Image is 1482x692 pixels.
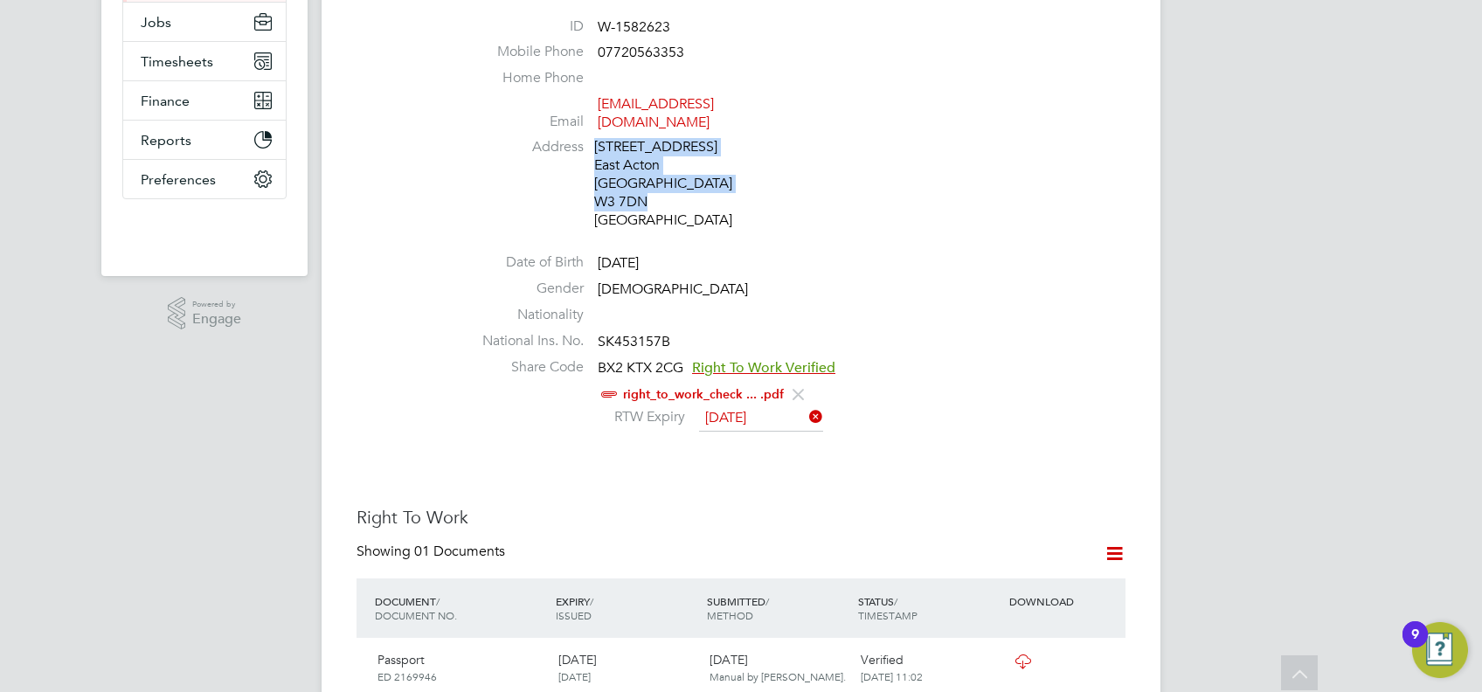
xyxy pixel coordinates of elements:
[1412,622,1468,678] button: Open Resource Center, 9 new notifications
[122,217,287,245] a: Go to home page
[461,253,584,272] label: Date of Birth
[141,14,171,31] span: Jobs
[192,297,241,312] span: Powered by
[123,160,286,198] button: Preferences
[370,645,551,690] div: Passport
[598,408,685,426] label: RTW Expiry
[357,543,509,561] div: Showing
[377,669,437,683] span: ED 2169946
[123,3,286,41] button: Jobs
[556,608,592,622] span: ISSUED
[765,594,769,608] span: /
[461,138,584,156] label: Address
[461,43,584,61] label: Mobile Phone
[123,81,286,120] button: Finance
[123,217,287,245] img: fastbook-logo-retina.png
[1411,634,1419,657] div: 9
[370,585,551,631] div: DOCUMENT
[461,358,584,377] label: Share Code
[692,359,835,377] span: Right To Work Verified
[703,585,854,631] div: SUBMITTED
[1005,585,1125,617] div: DOWNLOAD
[861,652,904,668] span: Verified
[461,113,584,131] label: Email
[894,594,897,608] span: /
[168,297,242,330] a: Powered byEngage
[192,312,241,327] span: Engage
[699,405,823,432] input: Select one
[598,359,683,377] span: BX2 KTX 2CG
[551,585,703,631] div: EXPIRY
[598,333,670,350] span: SK453157B
[414,543,505,560] span: 01 Documents
[594,138,760,229] div: [STREET_ADDRESS] East Acton [GEOGRAPHIC_DATA] W3 7DN [GEOGRAPHIC_DATA]
[357,506,1125,529] h3: Right To Work
[461,306,584,324] label: Nationality
[461,17,584,36] label: ID
[598,280,748,298] span: [DEMOGRAPHIC_DATA]
[461,69,584,87] label: Home Phone
[598,18,670,36] span: W-1582623
[461,332,584,350] label: National Ins. No.
[598,255,639,273] span: [DATE]
[141,171,216,188] span: Preferences
[590,594,593,608] span: /
[375,608,457,622] span: DOCUMENT NO.
[558,669,591,683] span: [DATE]
[141,93,190,109] span: Finance
[623,387,784,402] a: right_to_work_check ... .pdf
[123,42,286,80] button: Timesheets
[123,121,286,159] button: Reports
[598,45,684,62] span: 07720563353
[854,585,1005,631] div: STATUS
[861,669,923,683] span: [DATE] 11:02
[141,132,191,149] span: Reports
[858,608,918,622] span: TIMESTAMP
[436,594,440,608] span: /
[461,280,584,298] label: Gender
[710,669,846,683] span: Manual by [PERSON_NAME].
[598,95,714,131] a: [EMAIL_ADDRESS][DOMAIN_NAME]
[551,645,703,690] div: [DATE]
[141,53,213,70] span: Timesheets
[703,645,854,690] div: [DATE]
[707,608,753,622] span: METHOD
